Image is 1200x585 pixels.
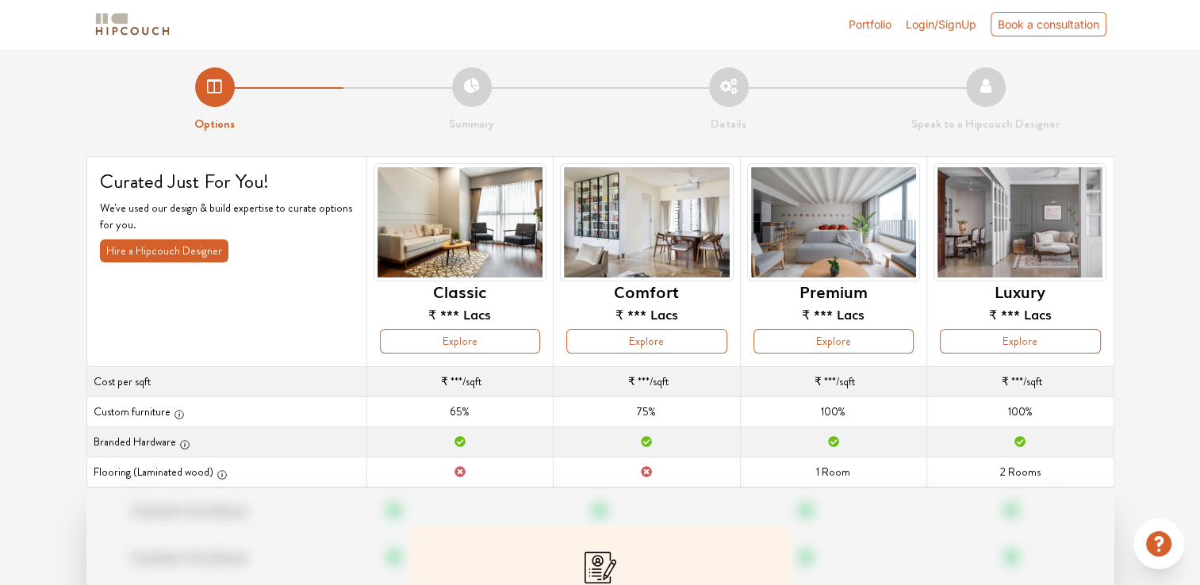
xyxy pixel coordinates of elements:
td: 65% [366,397,553,427]
h6: Luxury [995,281,1045,300]
td: 100% [927,397,1114,427]
strong: Options [194,115,235,132]
td: 2 Rooms [927,457,1114,487]
div: Book a consultation [991,12,1106,36]
td: 75% [554,397,740,427]
img: header-preview [374,163,546,281]
button: Explore [753,329,914,354]
h6: Classic [433,281,486,300]
img: header-preview [747,163,920,281]
button: Explore [940,329,1100,354]
strong: Summary [449,115,494,132]
td: /sqft [740,367,926,397]
th: Branded Hardware [86,427,366,457]
td: 100% [740,397,926,427]
td: /sqft [554,367,740,397]
td: 1 Room [740,457,926,487]
span: Login/SignUp [906,17,976,31]
img: header-preview [934,163,1106,281]
img: logo-horizontal.svg [93,10,172,38]
strong: Details [711,115,746,132]
h6: Comfort [614,281,679,300]
td: /sqft [366,367,553,397]
button: Explore [380,329,540,354]
h4: Curated Just For You! [100,170,354,193]
th: Flooring (Laminated wood) [86,457,366,487]
img: header-preview [560,163,733,281]
th: Cost per sqft [86,367,366,397]
button: Hire a Hipcouch Designer [100,239,228,262]
span: logo-horizontal.svg [93,6,172,42]
p: We've used our design & build expertise to curate options for you. [100,200,354,233]
td: /sqft [927,367,1114,397]
button: Explore [566,329,727,354]
strong: Speak to a Hipcouch Designer [911,115,1060,132]
a: Portfolio [849,16,891,32]
th: Custom furniture [86,397,366,427]
h6: Premium [799,281,868,300]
